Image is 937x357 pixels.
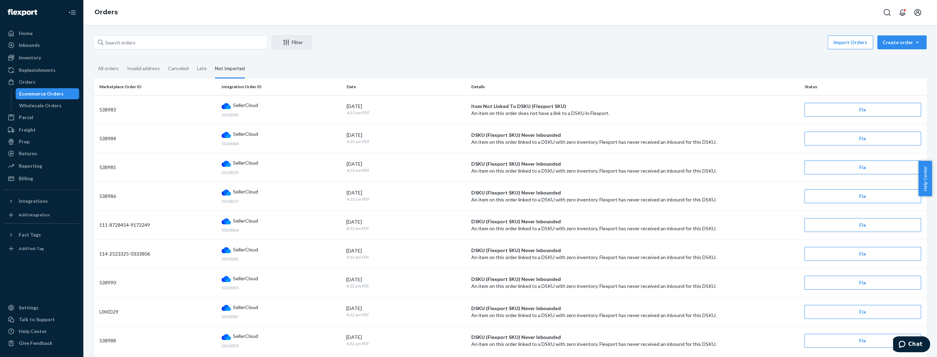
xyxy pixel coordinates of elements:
[804,276,921,290] button: Fix
[233,102,258,109] span: SellerCloud
[98,59,119,77] div: All orders
[19,54,41,61] div: Inventory
[471,305,799,312] p: DSKU (Flexport SKU) Never Inbounded
[471,167,799,174] p: An item on this order linked to a DSKU with zero inventory. Flexport has never received an inboun...
[272,35,312,49] button: Filter
[99,222,216,229] div: 111-8728454-9172249
[19,90,64,97] div: Ecommerce Orders
[804,189,921,203] button: Fix
[471,189,799,196] p: DSKU (Flexport SKU) Never Inbounded
[4,243,79,254] a: Add Fast Tag
[19,67,56,74] div: Replenishments
[882,39,921,46] div: Create order
[471,341,799,348] p: An item on this order linked to a DSKU with zero inventory. Flexport has never received an inboun...
[346,160,466,167] div: [DATE]
[94,8,118,16] a: Orders
[19,198,48,205] div: Integrations
[222,256,341,262] div: 5010065
[343,78,468,95] th: Date
[19,102,61,109] div: Wholesale Orders
[471,218,799,225] p: DSKU (Flexport SKU) Never Inbounded
[19,163,42,169] div: Reporting
[346,103,466,110] div: [DATE]
[272,39,312,46] div: Filter
[233,304,258,311] span: SellerCloud
[99,193,216,200] div: 538986
[168,59,189,77] div: Canceled
[233,217,258,224] span: SellerCloud
[895,6,909,19] button: Open notifications
[346,196,466,203] div: 4:32 am PDT
[99,308,216,315] div: UXKD29
[471,132,799,139] p: DSKU (Flexport SKU) Never Inbounded
[233,275,258,282] span: SellerCloud
[804,334,921,348] button: Fix
[4,302,79,313] a: Settings
[4,40,79,51] a: Inbounds
[19,78,35,85] div: Orders
[4,209,79,221] a: Add Integration
[4,52,79,63] a: Inventory
[346,254,466,261] div: 4:32 am PDT
[346,276,466,283] div: [DATE]
[233,333,258,340] span: SellerCloud
[471,312,799,319] p: An item on this order linked to a DSKU with zero inventory. Flexport has never received an inboun...
[918,161,932,196] button: Help Center
[4,124,79,135] a: Freight
[222,169,341,175] div: 5010015
[877,35,927,49] button: Create order
[222,314,341,319] div: 5010067
[19,231,41,238] div: Fast Tags
[233,131,258,138] span: SellerCloud
[99,279,216,286] div: 538990
[233,159,258,166] span: SellerCloud
[804,247,921,261] button: Fix
[893,336,930,354] iframe: Opens a widget where you can chat to one of our agents
[346,312,466,318] div: 4:32 am PDT
[222,227,341,233] div: 5010064
[471,247,799,254] p: DSKU (Flexport SKU) Never Inbounded
[4,148,79,159] a: Returns
[4,229,79,240] button: Fast Tags
[346,283,466,290] div: 4:32 am PDT
[94,35,267,49] input: Search orders
[804,103,921,117] button: Fix
[804,132,921,146] button: Fix
[471,103,799,110] p: Item Not Linked To DSKU (Flexport SKU)
[4,196,79,207] button: Integrations
[471,196,799,203] p: An item on this order linked to a DSKU with zero inventory. Flexport has never received an inboun...
[19,316,55,323] div: Talk to Support
[19,150,37,157] div: Returns
[219,78,344,95] th: Integration Order ID
[197,59,207,77] div: Late
[4,314,79,325] button: Talk to Support
[346,225,466,232] div: 4:32 am PDT
[19,340,52,347] div: Give Feedback
[233,188,258,195] span: SellerCloud
[215,59,245,78] div: Not Imported
[19,212,50,218] div: Add Integration
[471,283,799,290] p: An item on this order linked to a DSKU with zero inventory. Flexport has never received an inboun...
[89,2,123,23] ol: breadcrumbs
[346,341,466,347] div: 4:32 am PDT
[471,139,799,146] p: An item on this order linked to a DSKU with zero inventory. Flexport has never received an inboun...
[16,88,80,99] a: Ecommerce Orders
[802,78,927,95] th: Status
[127,59,160,77] div: Invalid address
[828,35,873,49] button: Import Orders
[346,167,466,174] div: 4:32 am PDT
[471,254,799,261] p: An item on this order linked to a DSKU with zero inventory. Flexport has never received an inboun...
[233,246,258,253] span: SellerCloud
[65,6,79,19] button: Close Navigation
[222,198,341,204] div: 5010017
[346,189,466,196] div: [DATE]
[99,135,216,142] div: 538984
[94,78,219,95] th: Marketplace Order ID
[880,6,894,19] button: Open Search Box
[346,247,466,254] div: [DATE]
[19,138,30,145] div: Prep
[471,276,799,283] p: DSKU (Flexport SKU) Never Inbounded
[346,218,466,225] div: [DATE]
